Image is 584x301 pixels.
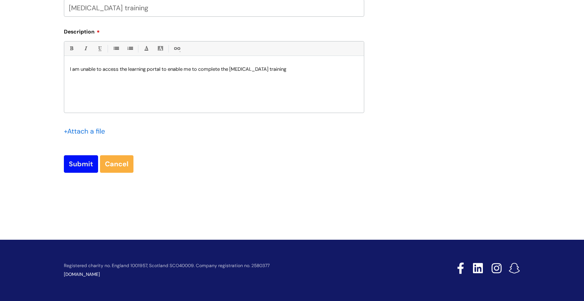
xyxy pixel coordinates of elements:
[64,26,364,35] label: Description
[64,155,98,173] input: Submit
[125,44,135,53] a: 1. Ordered List (Ctrl-Shift-8)
[70,66,358,73] p: I am unable to access the learning portal to enable me to complete the [MEDICAL_DATA] training
[64,263,403,268] p: Registered charity no. England 1001957, Scotland SCO40009. Company registration no. 2580377
[95,44,104,53] a: Underline(Ctrl-U)
[81,44,90,53] a: Italic (Ctrl-I)
[64,127,67,136] span: +
[64,271,100,277] a: [DOMAIN_NAME]
[172,44,181,53] a: Link
[141,44,151,53] a: Font Color
[64,125,109,137] div: Attach a file
[100,155,133,173] a: Cancel
[156,44,165,53] a: Back Color
[111,44,121,53] a: • Unordered List (Ctrl-Shift-7)
[67,44,76,53] a: Bold (Ctrl-B)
